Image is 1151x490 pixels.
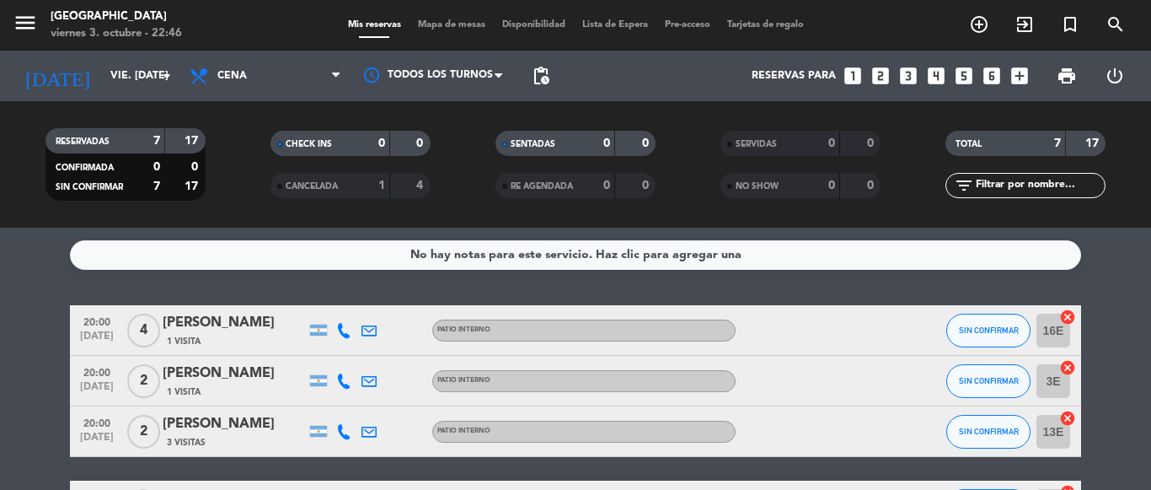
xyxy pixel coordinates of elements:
[1060,14,1080,35] i: turned_in_not
[410,245,741,265] div: No hay notas para este servicio. Haz clic para agregar una
[642,137,652,149] strong: 0
[1054,137,1061,149] strong: 7
[974,176,1105,195] input: Filtrar por nombre...
[153,180,160,192] strong: 7
[157,66,177,86] i: arrow_drop_down
[828,137,835,149] strong: 0
[76,412,118,432] span: 20:00
[736,182,779,191] span: NO SHOW
[416,180,426,191] strong: 4
[416,137,426,149] strong: 0
[1009,65,1031,87] i: add_box
[925,65,947,87] i: looks_4
[511,182,573,191] span: RE AGENDADA
[981,65,1003,87] i: looks_6
[437,377,490,384] span: PATIO INTERNO
[191,161,201,173] strong: 0
[603,180,610,191] strong: 0
[1059,309,1076,326] i: cancel
[603,137,610,149] strong: 0
[719,20,812,30] span: Tarjetas de regalo
[127,415,160,449] span: 2
[286,140,332,148] span: CHECK INS
[959,326,1019,335] span: SIN CONFIRMAR
[828,180,835,191] strong: 0
[897,65,919,87] i: looks_3
[127,364,160,398] span: 2
[574,20,656,30] span: Lista de Espera
[13,57,102,94] i: [DATE]
[494,20,574,30] span: Disponibilidad
[1105,14,1126,35] i: search
[217,70,247,82] span: Cena
[76,362,118,381] span: 20:00
[163,312,306,334] div: [PERSON_NAME]
[656,20,719,30] span: Pre-acceso
[642,180,652,191] strong: 0
[953,65,975,87] i: looks_5
[969,14,989,35] i: add_circle_outline
[51,8,182,25] div: [GEOGRAPHIC_DATA]
[378,137,385,149] strong: 0
[531,66,551,86] span: pending_actions
[153,135,160,147] strong: 7
[1014,14,1035,35] i: exit_to_app
[867,137,877,149] strong: 0
[1090,51,1138,101] div: LOG OUT
[959,376,1019,385] span: SIN CONFIRMAR
[842,65,864,87] i: looks_one
[959,427,1019,436] span: SIN CONFIRMAR
[378,180,385,191] strong: 1
[870,65,891,87] i: looks_two
[56,183,123,191] span: SIN CONFIRMAR
[1059,359,1076,376] i: cancel
[340,20,410,30] span: Mis reservas
[51,25,182,42] div: viernes 3. octubre - 22:46
[167,436,206,450] span: 3 Visitas
[946,364,1031,398] button: SIN CONFIRMAR
[437,326,490,333] span: PATIO INTERNO
[946,314,1031,347] button: SIN CONFIRMAR
[167,335,201,348] span: 1 Visita
[1105,66,1125,86] i: power_settings_new
[752,70,836,82] span: Reservas para
[867,180,877,191] strong: 0
[76,311,118,331] span: 20:00
[956,140,982,148] span: TOTAL
[76,331,118,350] span: [DATE]
[56,137,110,146] span: RESERVADAS
[185,180,201,192] strong: 17
[185,135,201,147] strong: 17
[167,385,201,399] span: 1 Visita
[127,314,160,347] span: 4
[437,428,490,434] span: PATIO INTERNO
[410,20,494,30] span: Mapa de mesas
[736,140,777,148] span: SERVIDAS
[286,182,338,191] span: CANCELADA
[1059,410,1076,427] i: cancel
[163,413,306,435] div: [PERSON_NAME]
[153,161,160,173] strong: 0
[946,415,1031,449] button: SIN CONFIRMAR
[511,140,555,148] span: SENTADAS
[76,381,118,401] span: [DATE]
[954,175,974,196] i: filter_list
[1085,137,1102,149] strong: 17
[13,10,38,41] button: menu
[163,363,306,385] div: [PERSON_NAME]
[1057,66,1077,86] span: print
[76,432,118,451] span: [DATE]
[13,10,38,35] i: menu
[56,164,114,172] span: CONFIRMADA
